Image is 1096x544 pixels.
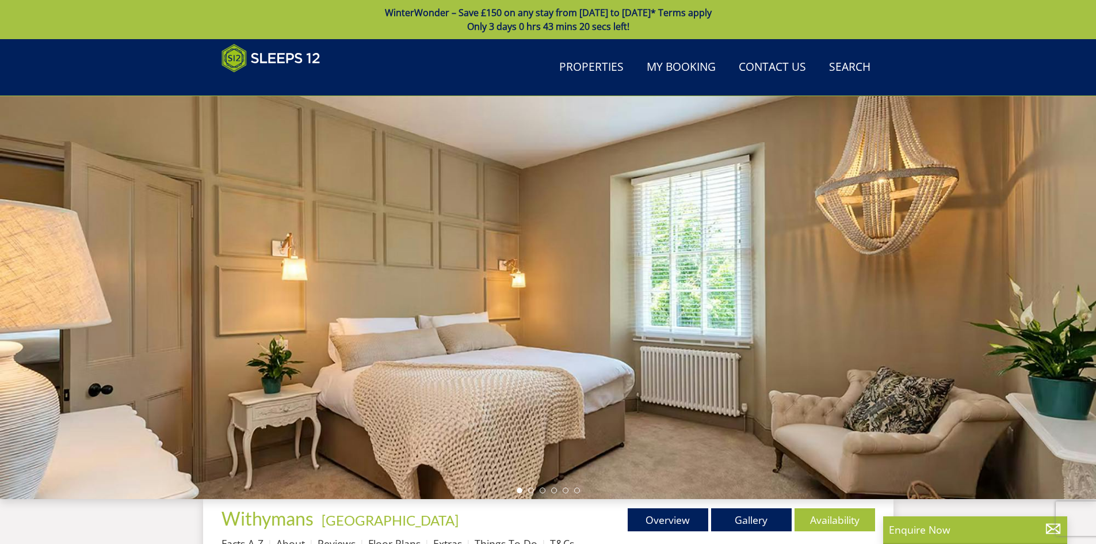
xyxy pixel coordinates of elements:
p: Enquire Now [889,522,1061,537]
img: Sleeps 12 [222,44,320,73]
a: Overview [628,508,708,531]
iframe: Customer reviews powered by Trustpilot [216,79,337,89]
a: Gallery [711,508,792,531]
span: - [317,512,459,528]
a: Availability [795,508,875,531]
span: Withymans [222,507,314,530]
a: [GEOGRAPHIC_DATA] [322,512,459,528]
a: Properties [555,55,628,81]
a: Withymans [222,507,317,530]
a: My Booking [642,55,720,81]
a: Contact Us [734,55,811,81]
span: Only 3 days 0 hrs 43 mins 20 secs left! [467,20,629,33]
a: Search [824,55,875,81]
